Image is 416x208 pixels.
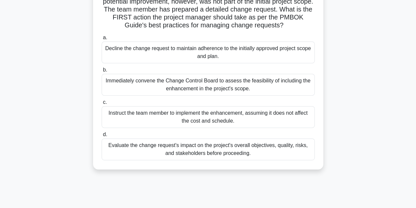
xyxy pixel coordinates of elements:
[102,42,315,63] div: Decline the change request to maintain adherence to the initially approved project scope and plan.
[102,106,315,128] div: Instruct the team member to implement the enhancement, assuming it does not affect the cost and s...
[103,35,107,40] span: a.
[103,67,107,73] span: b.
[103,132,107,137] span: d.
[103,99,107,105] span: c.
[102,138,315,160] div: Evaluate the change request's impact on the project's overall objectives, quality, risks, and sta...
[102,74,315,96] div: Immediately convene the Change Control Board to assess the feasibility of including the enhanceme...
